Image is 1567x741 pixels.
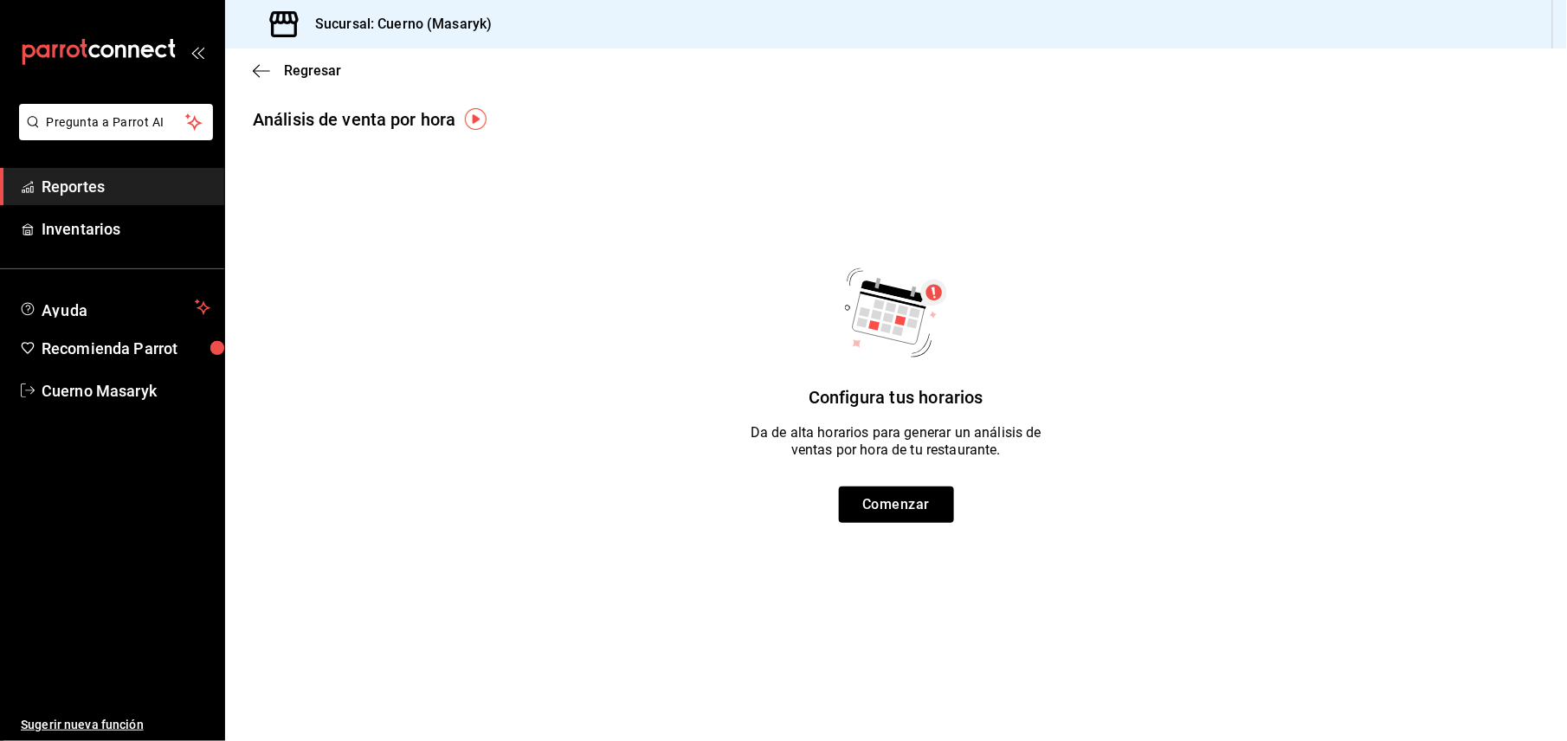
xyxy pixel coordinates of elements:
[47,113,186,132] span: Pregunta a Parrot AI
[42,217,210,241] span: Inventarios
[465,108,487,130] img: Tooltip marker
[21,716,210,734] span: Sugerir nueva función
[12,126,213,144] a: Pregunta a Parrot AI
[751,424,1041,459] p: Da de alta horarios para generar un análisis de ventas por hora de tu restaurante.
[42,337,210,360] span: Recomienda Parrot
[839,486,954,523] button: Comenzar
[42,379,210,403] span: Cuerno Masaryk
[253,106,455,132] div: Análisis de venta por hora
[301,14,492,35] h3: Sucursal: Cuerno (Masaryk)
[809,384,983,410] p: Configura tus horarios
[42,297,188,318] span: Ayuda
[253,62,341,79] button: Regresar
[190,45,204,59] button: open_drawer_menu
[284,62,341,79] span: Regresar
[19,104,213,140] button: Pregunta a Parrot AI
[42,175,210,198] span: Reportes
